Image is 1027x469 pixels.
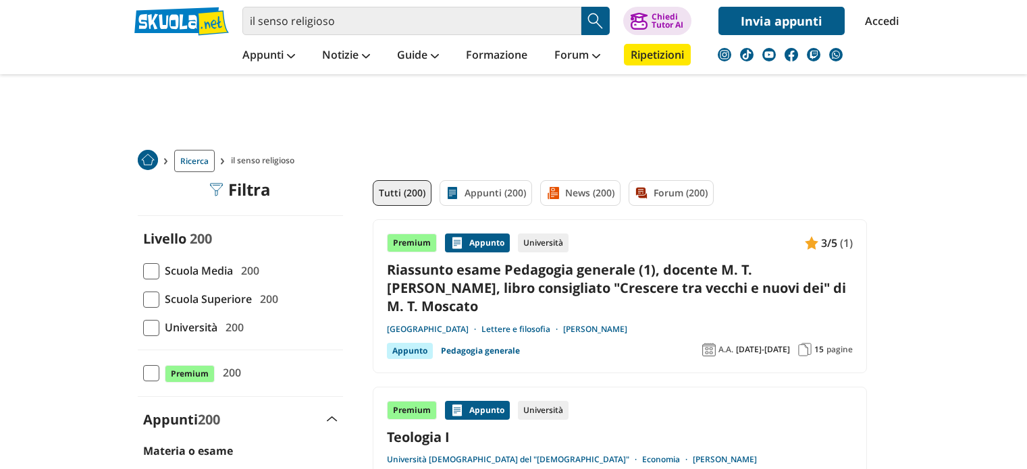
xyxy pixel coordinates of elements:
[387,260,853,316] a: Riassunto esame Pedagogia generale (1), docente M. T. [PERSON_NAME], libro consigliato "Crescere ...
[693,454,757,465] a: [PERSON_NAME]
[159,319,217,336] span: Università
[798,343,812,356] img: Pagine
[814,344,824,355] span: 15
[718,48,731,61] img: instagram
[518,233,569,252] div: Università
[209,183,223,196] img: Filtra filtri mobile
[702,343,716,356] img: Anno accademico
[540,180,621,206] a: News (200)
[373,180,431,206] a: Tutti (200)
[624,44,691,65] a: Ripetizioni
[138,150,158,170] img: Home
[805,236,818,250] img: Appunti contenuto
[159,290,252,308] span: Scuola Superiore
[829,48,843,61] img: WhatsApp
[581,7,610,35] button: Search Button
[174,150,215,172] a: Ricerca
[762,48,776,61] img: youtube
[463,44,531,68] a: Formazione
[255,290,278,308] span: 200
[394,44,442,68] a: Guide
[198,410,220,429] span: 200
[585,11,606,31] img: Cerca appunti, riassunti o versioni
[165,365,215,383] span: Premium
[518,401,569,420] div: Università
[446,186,459,200] img: Appunti filtro contenuto
[242,7,581,35] input: Cerca appunti, riassunti o versioni
[807,48,820,61] img: twitch
[785,48,798,61] img: facebook
[450,236,464,250] img: Appunti contenuto
[387,428,853,446] a: Teologia I
[826,344,853,355] span: pagine
[736,344,790,355] span: [DATE]-[DATE]
[840,234,853,252] span: (1)
[440,180,532,206] a: Appunti (200)
[143,443,233,458] label: Materia o esame
[718,7,845,35] a: Invia appunti
[143,410,220,429] label: Appunti
[551,44,604,68] a: Forum
[450,404,464,417] img: Appunti contenuto
[143,229,186,248] label: Livello
[387,454,642,465] a: Università [DEMOGRAPHIC_DATA] del "[DEMOGRAPHIC_DATA]"
[220,319,244,336] span: 200
[441,343,520,359] a: Pedagogia generale
[209,180,271,199] div: Filtra
[445,233,510,252] div: Appunto
[821,234,837,252] span: 3/5
[629,180,714,206] a: Forum (200)
[236,262,259,279] span: 200
[445,401,510,420] div: Appunto
[387,343,433,359] div: Appunto
[319,44,373,68] a: Notizie
[718,344,733,355] span: A.A.
[740,48,754,61] img: tiktok
[387,401,437,420] div: Premium
[635,186,648,200] img: Forum filtro contenuto
[387,324,481,335] a: [GEOGRAPHIC_DATA]
[239,44,298,68] a: Appunti
[190,229,212,248] span: 200
[623,7,691,35] button: ChiediTutor AI
[481,324,563,335] a: Lettere e filosofia
[546,186,560,200] img: News filtro contenuto
[642,454,693,465] a: Economia
[652,13,683,29] div: Chiedi Tutor AI
[327,416,338,422] img: Apri e chiudi sezione
[231,150,300,172] span: il senso religioso
[217,364,241,381] span: 200
[138,150,158,172] a: Home
[865,7,893,35] a: Accedi
[387,233,437,252] div: Premium
[563,324,627,335] a: [PERSON_NAME]
[159,262,233,279] span: Scuola Media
